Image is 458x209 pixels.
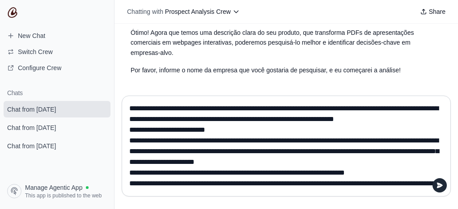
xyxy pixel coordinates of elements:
a: New Chat [4,29,110,43]
span: Prospect Analysis Crew [165,8,231,15]
button: Switch Crew [4,45,110,59]
section: Response [123,22,424,81]
a: Chat from [DATE] [4,138,110,154]
a: Configure Crew [4,61,110,75]
button: Share [416,5,449,18]
a: Chat from [DATE] [4,101,110,117]
span: Manage Agentic App [25,183,82,192]
a: Chat from [DATE] [4,119,110,136]
img: CrewAI Logo [7,7,18,18]
span: Chat from [DATE] [7,123,56,132]
p: Ótimo! Agora que temos uma descrição clara do seu produto, que transforma PDFs de apresentações c... [131,28,417,58]
span: Chatting with [127,7,163,16]
span: Chat from [DATE] [7,142,56,150]
span: Share [429,7,445,16]
span: This app is published to the web [25,192,102,199]
span: Configure Crew [18,63,61,72]
span: Switch Crew [18,47,53,56]
button: Chatting with Prospect Analysis Crew [123,5,243,18]
span: Chat from [DATE] [7,105,56,114]
a: Manage Agentic App This app is published to the web [4,180,110,202]
p: Por favor, informe o nome da empresa que você gostaria de pesquisar, e eu começarei a análise! [131,65,417,75]
span: New Chat [18,31,45,40]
